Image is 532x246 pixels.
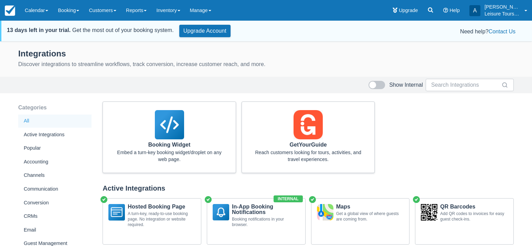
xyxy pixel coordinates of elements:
[308,195,317,204] span: Active
[114,142,225,148] p: Booking Widget
[18,169,92,182] div: Channels
[415,198,514,245] a: QRCodesQR BarcodesAdd QR codes to invoices for easy guest check-ins.
[336,211,404,222] div: Get a global view of where guests are coming from.
[18,128,92,141] div: Active Integrations
[232,216,300,227] div: Booking notifications in your browser.
[18,47,514,59] div: Integrations
[100,195,108,204] span: Active
[242,28,515,36] div: Need help?
[336,204,404,210] p: Maps
[204,195,212,204] span: Active
[18,60,514,68] div: Discover integrations to streamline workflows, track conversion, increase customer reach, and more.
[489,28,515,36] button: Contact Us
[179,25,231,37] a: Upgrade Account
[103,101,236,173] a: DropletBooking WidgetEmbed a turn-key booking widget/droplet on any web page.
[412,195,421,204] span: Active
[5,6,15,16] img: checkfront-main-nav-mini-logo.png
[18,196,92,210] div: Conversion
[18,142,92,155] div: Popular
[103,198,201,245] a: HostedHosted Booking PageA turn-key, ready-to-use booking page. No integration or website required.
[18,101,92,114] div: Categories
[128,211,195,227] div: A turn-key, ready-to-use booking page. No integration or website required.
[449,8,460,13] span: Help
[128,204,195,210] p: Hosted Booking Page
[18,156,92,169] div: Accounting
[294,110,323,139] img: GetYourGuide
[389,82,423,88] div: Show Internal
[317,204,333,221] img: Maps
[18,115,92,128] div: All
[207,198,306,245] a: WebPushIn-App Booking NotificationsBooking notifications in your browser.
[443,8,448,13] i: Help
[431,79,500,91] input: Search Integrations
[18,183,92,196] div: Communication
[114,149,225,163] div: Embed a turn-key booking widget/droplet on any web page.
[18,224,92,237] div: Email
[242,101,375,173] a: GetYourGuideGetYourGuideReach customers looking for tours, activities, and travel experiences.
[232,204,300,215] p: In-App Booking Notifications
[274,195,303,202] label: Internal
[469,5,480,16] div: A
[18,210,92,223] div: CRMs
[108,204,125,221] img: Hosted
[103,184,514,193] div: Active Integrations
[213,204,229,221] img: WebPush
[155,110,184,139] img: Droplet
[440,211,508,222] div: Add QR codes to invoices for easy guest check-ins.
[421,204,437,221] img: QRCodes
[253,142,364,148] p: GetYourGuide
[311,198,410,245] a: MapsMapsGet a global view of where guests are coming from.
[7,26,174,34] div: Get the most out of your booking system.
[485,3,520,10] p: [PERSON_NAME] ([PERSON_NAME][DOMAIN_NAME][PERSON_NAME])
[253,149,364,163] div: Reach customers looking for tours, activities, and travel experiences.
[440,204,508,210] p: QR Barcodes
[7,27,71,33] strong: 13 days left in your trial.
[485,10,520,17] p: Leisure Tours Demo Account
[399,8,418,13] span: Upgrade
